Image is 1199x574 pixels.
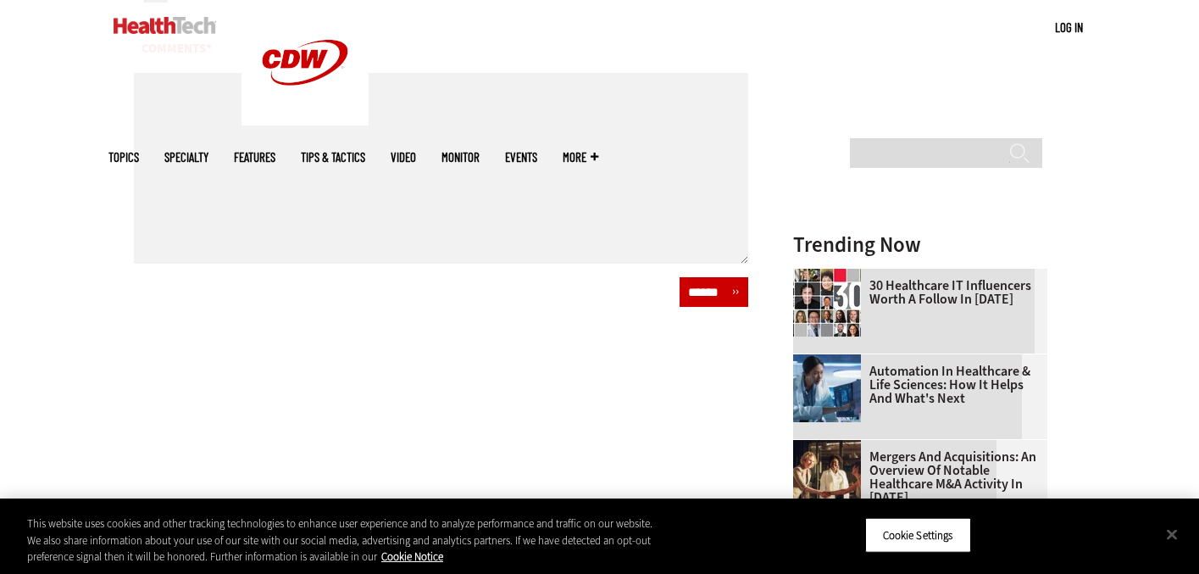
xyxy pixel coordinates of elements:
img: business leaders shake hands in conference room [793,440,861,508]
img: Home [114,17,216,34]
span: Topics [108,151,139,164]
a: Video [391,151,416,164]
a: Tips & Tactics [301,151,365,164]
a: CDW [241,112,369,130]
span: More [563,151,598,164]
a: collage of influencers [793,269,869,282]
a: Automation in Healthcare & Life Sciences: How It Helps and What's Next [793,365,1037,405]
a: Log in [1055,20,1083,35]
a: More information about your privacy [381,549,443,564]
h3: Trending Now [793,234,1047,255]
a: 30 Healthcare IT Influencers Worth a Follow in [DATE] [793,279,1037,306]
div: User menu [1055,19,1083,36]
button: Cookie Settings [865,517,971,553]
a: business leaders shake hands in conference room [793,440,869,454]
a: Mergers and Acquisitions: An Overview of Notable Healthcare M&A Activity in [DATE] [793,450,1037,504]
img: medical researchers looks at images on a monitor in a lab [793,354,861,422]
button: Close [1153,515,1191,553]
img: collage of influencers [793,269,861,337]
span: Specialty [164,151,208,164]
a: Features [234,151,275,164]
a: MonITor [441,151,480,164]
a: Events [505,151,537,164]
a: medical researchers looks at images on a monitor in a lab [793,354,869,368]
div: This website uses cookies and other tracking technologies to enhance user experience and to analy... [27,515,659,566]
